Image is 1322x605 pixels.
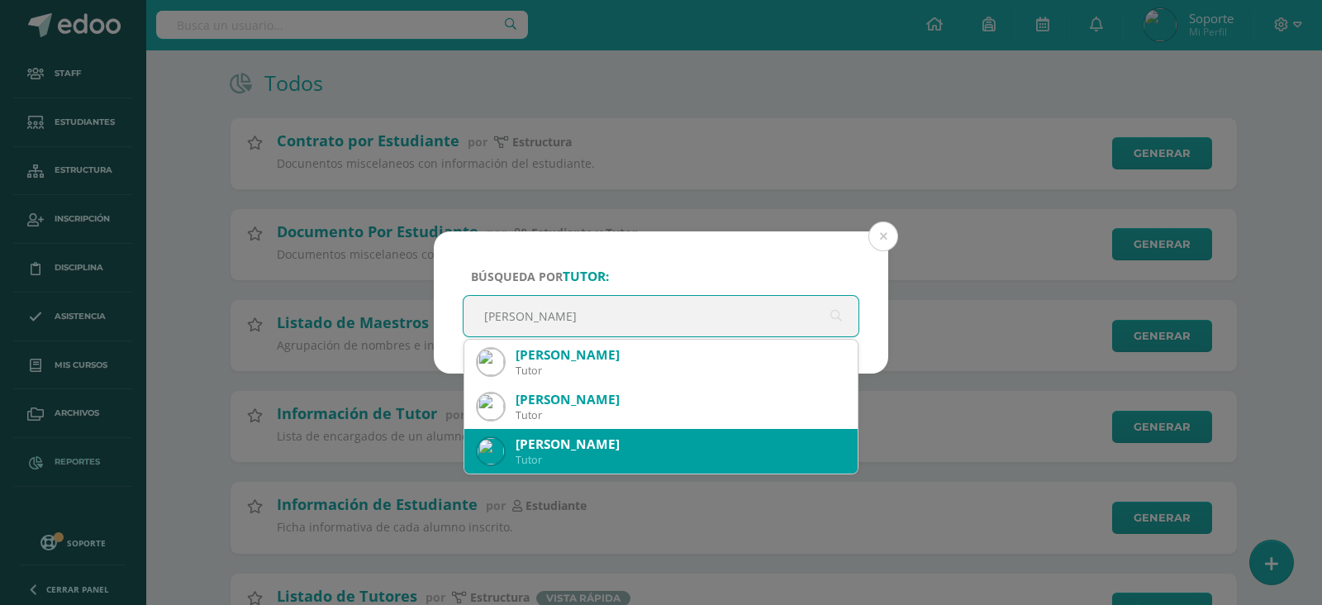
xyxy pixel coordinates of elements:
div: Tutor [516,364,844,378]
input: ej. Nicholas Alekzander, etc. [464,296,858,336]
strong: tutor: [563,268,609,285]
div: Tutor [516,408,844,422]
img: 3c2e0d2cb8940cdc22a05232b4e12660.png [478,349,504,375]
div: [PERSON_NAME] [516,391,844,408]
div: [PERSON_NAME] [516,346,844,364]
div: [PERSON_NAME] [516,436,844,453]
div: Tutor [516,453,844,467]
img: cfc43d0b2bb4f1c7b42fcef8d2cef28a.png [478,393,504,420]
img: 12dacacc98a029374bea626a4cbc8c1d.png [478,438,504,464]
span: Búsqueda por [471,269,609,284]
button: Close (Esc) [868,222,898,251]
